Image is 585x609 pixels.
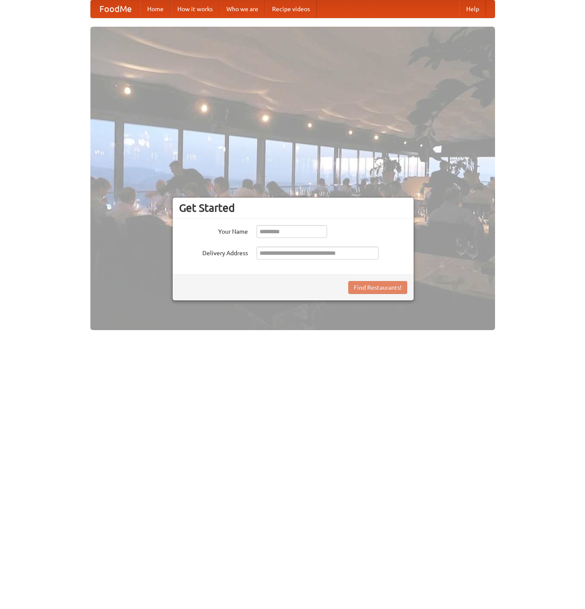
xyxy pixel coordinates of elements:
[170,0,220,18] a: How it works
[265,0,317,18] a: Recipe videos
[179,247,248,257] label: Delivery Address
[91,0,140,18] a: FoodMe
[179,225,248,236] label: Your Name
[140,0,170,18] a: Home
[459,0,486,18] a: Help
[179,201,407,214] h3: Get Started
[348,281,407,294] button: Find Restaurants!
[220,0,265,18] a: Who we are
